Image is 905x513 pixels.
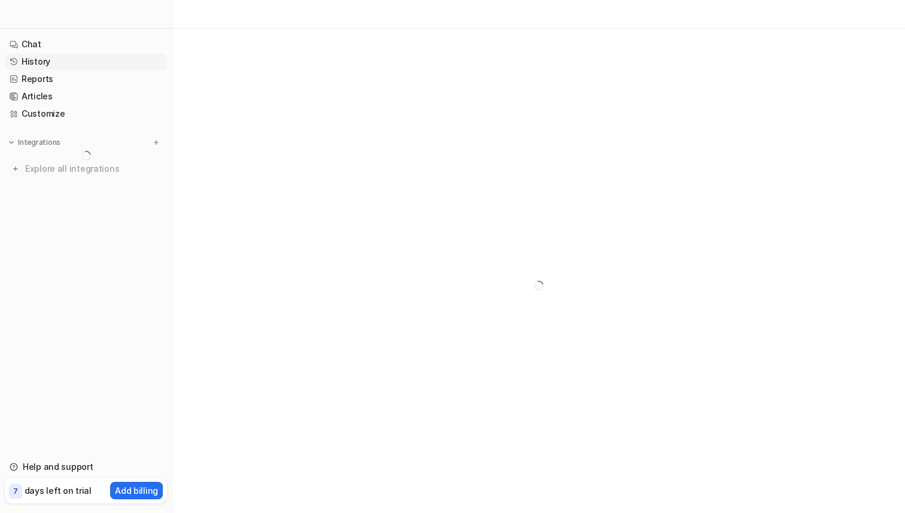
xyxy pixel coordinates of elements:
button: Add billing [110,482,163,499]
a: Chat [5,36,167,53]
a: Reports [5,71,167,87]
a: Customize [5,105,167,122]
a: History [5,53,167,70]
img: explore all integrations [10,163,22,175]
p: days left on trial [25,484,92,497]
img: menu_add.svg [152,138,160,147]
a: Explore all integrations [5,160,167,177]
a: Help and support [5,459,167,475]
button: Integrations [5,136,64,148]
p: Add billing [115,484,158,497]
span: Explore all integrations [25,159,162,178]
img: expand menu [7,138,16,147]
p: Integrations [18,138,60,147]
a: Articles [5,88,167,105]
p: 7 [13,486,18,497]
